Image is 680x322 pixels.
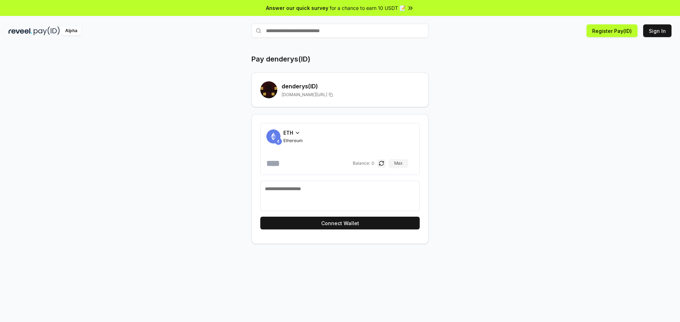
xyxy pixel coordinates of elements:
[282,82,420,90] h2: denderys (ID)
[389,159,408,168] button: Max
[643,24,671,37] button: Sign In
[251,54,310,64] h1: Pay denderys(ID)
[266,4,328,12] span: Answer our quick survey
[61,27,81,35] div: Alpha
[260,217,420,229] button: Connect Wallet
[275,138,282,145] img: ETH.svg
[283,138,303,144] span: Ethereum
[372,160,374,166] span: 0
[586,24,637,37] button: Register Pay(ID)
[330,4,406,12] span: for a chance to earn 10 USDT 📝
[34,27,60,35] img: pay_id
[283,129,293,136] span: ETH
[282,92,327,98] span: [DOMAIN_NAME][URL]
[353,160,370,166] span: Balance:
[8,27,32,35] img: reveel_dark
